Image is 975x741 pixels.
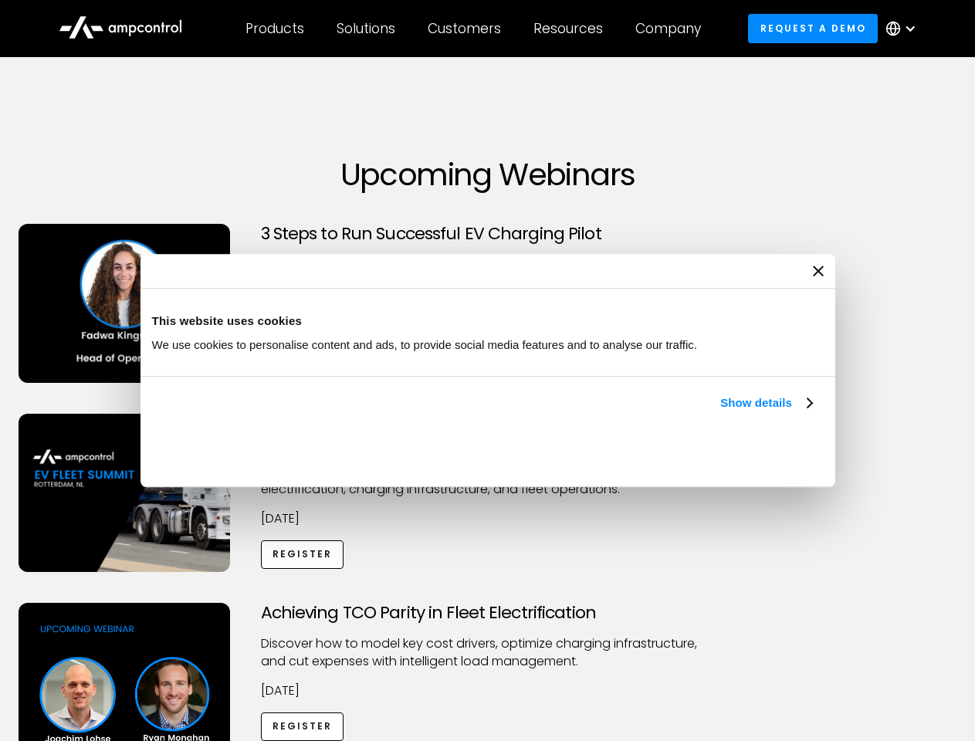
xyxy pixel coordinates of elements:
[533,20,603,37] div: Resources
[635,20,701,37] div: Company
[596,430,818,475] button: Okay
[720,394,811,412] a: Show details
[245,20,304,37] div: Products
[813,266,824,276] button: Close banner
[152,338,698,351] span: We use cookies to personalise content and ads, to provide social media features and to analyse ou...
[19,156,957,193] h1: Upcoming Webinars
[152,312,824,330] div: This website uses cookies
[428,20,501,37] div: Customers
[261,540,344,569] a: Register
[261,224,715,244] h3: 3 Steps to Run Successful EV Charging Pilot
[748,14,878,42] a: Request a demo
[261,682,715,699] p: [DATE]
[261,603,715,623] h3: Achieving TCO Parity in Fleet Electrification
[337,20,395,37] div: Solutions
[261,712,344,741] a: Register
[261,510,715,527] p: [DATE]
[261,635,715,670] p: Discover how to model key cost drivers, optimize charging infrastructure, and cut expenses with i...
